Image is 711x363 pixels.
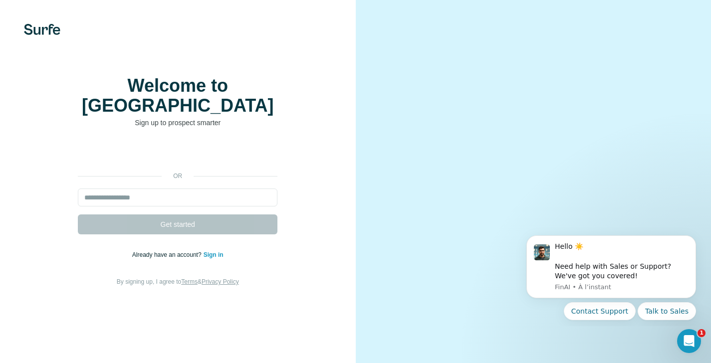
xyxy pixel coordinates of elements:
iframe: Intercom notifications message [511,226,711,326]
p: or [162,172,194,181]
a: Privacy Policy [202,278,239,285]
iframe: Bouton "Se connecter avec Google" [73,143,282,165]
h1: Welcome to [GEOGRAPHIC_DATA] [78,76,277,116]
span: By signing up, I agree to & [117,278,239,285]
a: Terms [181,278,198,285]
span: Already have an account? [132,251,204,258]
img: Surfe's logo [24,24,60,35]
iframe: Intercom live chat [677,329,701,353]
a: Sign in [204,251,224,258]
p: Sign up to prospect smarter [78,118,277,128]
span: 1 [698,329,706,337]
